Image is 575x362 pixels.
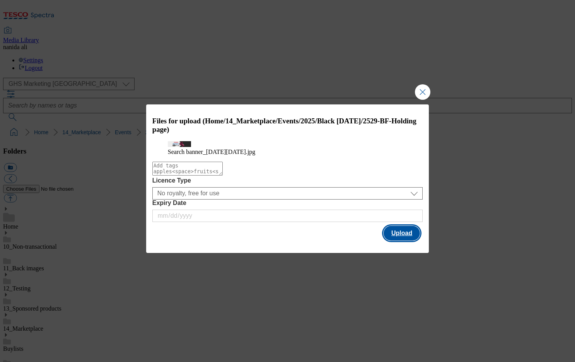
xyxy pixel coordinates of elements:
[152,117,423,134] h3: Files for upload (Home/14_Marketplace/Events/2025/Black [DATE]/2529-BF-Holding page)
[168,141,191,147] img: preview
[146,104,429,253] div: Modal
[152,200,423,207] label: Expiry Date
[415,84,430,100] button: Close Modal
[168,149,408,155] figcaption: Search banner_[DATE][DATE].jpg
[384,226,420,241] button: Upload
[152,177,423,184] label: Licence Type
